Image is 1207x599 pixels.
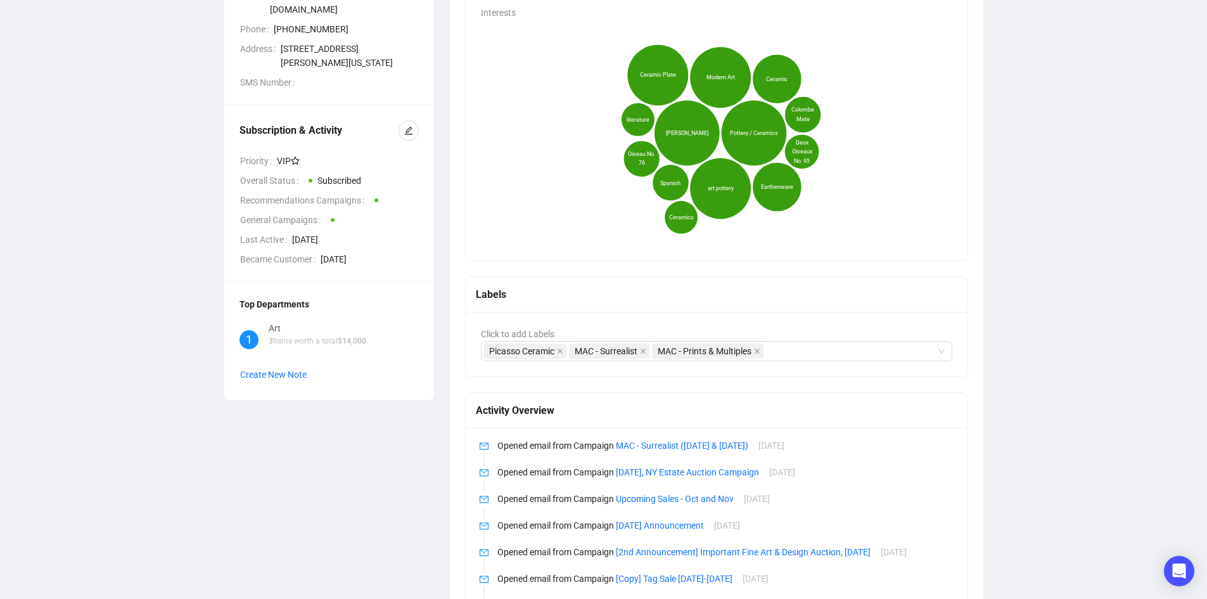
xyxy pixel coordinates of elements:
[240,193,369,207] span: Recommendations Campaigns
[1164,556,1194,586] div: Open Intercom Messenger
[338,337,366,345] span: $ 14,000
[640,348,646,354] span: close
[497,465,953,479] p: Opened email from Campaign
[881,547,907,557] span: [DATE]
[239,297,419,311] div: Top Departments
[480,495,489,504] span: mail
[760,183,793,191] span: Earthenware
[743,574,769,584] span: [DATE]
[616,547,871,557] a: [2nd Announcement] Important Fine Art & Design Auction, [DATE]
[639,71,675,80] span: Ceramic Plate
[240,22,274,36] span: Phone
[626,115,649,124] span: literature
[497,572,953,586] p: Opened email from Campaign
[788,106,817,124] span: Colombe Mate
[239,123,399,138] div: Subscription & Activity
[240,154,277,168] span: Priority
[616,467,759,477] a: [DATE], NY Estate Auction Campaign
[476,403,958,418] div: Activity Overview
[658,344,751,358] span: MAC - Prints & Multiples
[269,321,366,335] div: Art
[497,545,953,559] p: Opened email from Campaign
[706,73,734,82] span: Modern Art
[240,75,300,89] span: SMS Number
[240,233,292,247] span: Last Active
[481,329,554,339] span: Click to add Labels
[707,184,733,193] span: art pottery
[744,494,770,504] span: [DATE]
[404,126,413,135] span: edit
[497,518,953,532] p: Opened email from Campaign
[714,520,740,531] span: [DATE]
[660,178,680,187] span: Spanish
[292,233,419,247] span: [DATE]
[269,337,273,345] span: 3
[291,157,300,165] span: star
[788,138,815,165] span: Deux Oiseaux No. 95
[480,575,489,584] span: mail
[665,129,708,138] span: [PERSON_NAME]
[317,176,361,186] span: Subscribed
[575,344,637,358] span: MAC - Surrealist
[321,252,419,266] span: [DATE]
[480,522,489,531] span: mail
[557,348,563,354] span: close
[616,441,748,451] a: MAC - Surrealist ([DATE] & [DATE])
[729,129,777,138] span: Pottery / Ceramics
[239,364,307,385] button: Create New Note
[476,287,958,302] div: Labels
[497,439,953,453] p: Opened email from Campaign
[616,494,734,504] a: Upcoming Sales - Oct and Nov
[569,344,649,359] span: MAC - Surrealist
[754,348,760,354] span: close
[481,8,516,18] span: Interests
[274,22,419,36] span: [PHONE_NUMBER]
[480,548,489,557] span: mail
[769,467,795,477] span: [DATE]
[240,370,307,380] span: Create New Note
[277,154,300,168] span: VIP
[240,252,321,266] span: Became Customer
[246,331,252,349] span: 1
[480,468,489,477] span: mail
[281,42,419,70] span: [STREET_ADDRESS][PERSON_NAME][US_STATE]
[483,344,566,359] span: Picasso Ceramic
[240,42,281,70] span: Address
[616,520,704,531] a: [DATE] Announcement
[766,75,788,84] span: Ceramic
[240,213,326,227] span: General Campaigns
[668,213,693,222] span: Ceramics
[480,442,489,451] span: mail
[758,441,784,451] span: [DATE]
[497,492,953,506] p: Opened email from Campaign
[489,344,554,358] span: Picasso Ceramic
[240,174,303,188] span: Overall Status
[652,344,763,359] span: MAC - Prints & Multiples
[616,574,732,584] a: [Copy] Tag Sale [DATE]-[DATE]
[269,335,366,347] p: Items worth a total
[627,150,656,168] span: Oiseau No. 76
